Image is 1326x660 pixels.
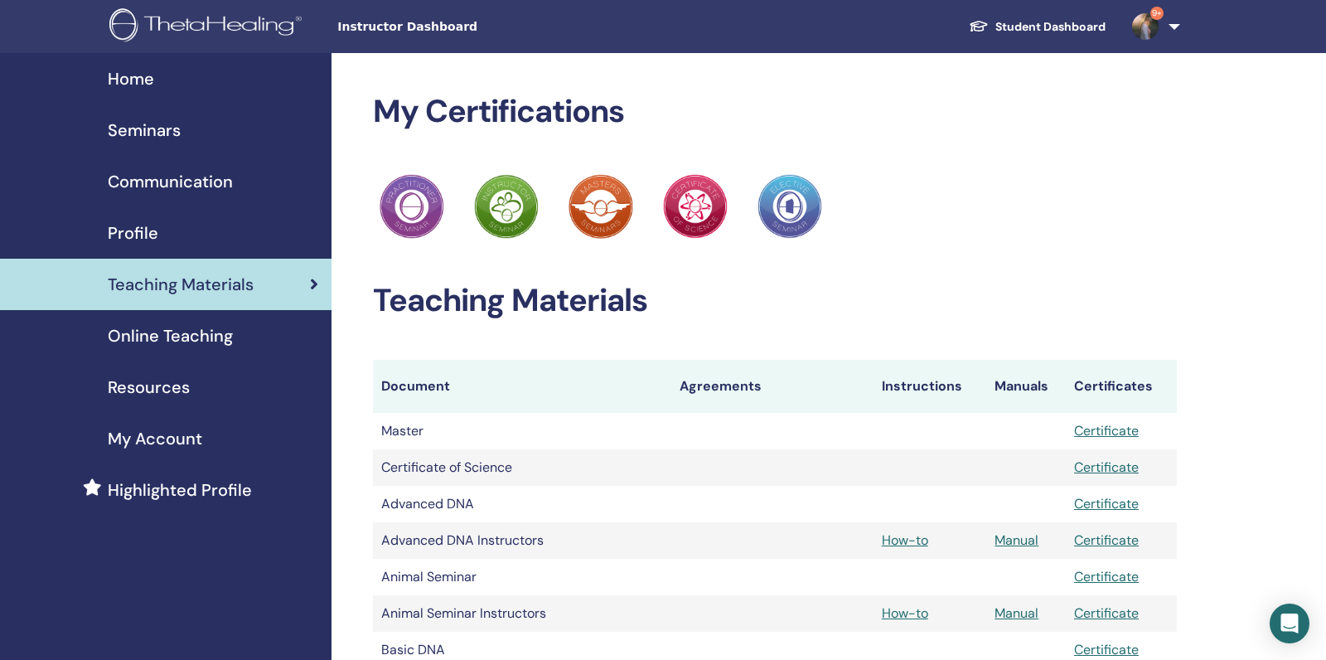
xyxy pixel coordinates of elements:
a: Manual [994,604,1038,622]
th: Agreements [671,360,874,413]
span: 9+ [1150,7,1164,20]
span: Online Teaching [108,323,233,348]
span: Instructor Dashboard [337,18,586,36]
img: graduation-cap-white.svg [969,19,989,33]
td: Animal Seminar [373,559,671,595]
img: Practitioner [663,174,728,239]
span: Teaching Materials [108,272,254,297]
td: Animal Seminar Instructors [373,595,671,632]
span: Profile [108,221,158,245]
a: Certificate [1074,604,1139,622]
a: Manual [994,531,1038,549]
td: Advanced DNA Instructors [373,522,671,559]
td: Advanced DNA [373,486,671,522]
img: logo.png [109,8,307,46]
td: Certificate of Science [373,449,671,486]
th: Manuals [986,360,1066,413]
td: Master [373,413,671,449]
h2: Teaching Materials [373,282,1177,320]
a: How-to [882,604,928,622]
th: Instructions [874,360,987,413]
img: default.jpg [1132,13,1159,40]
span: Home [108,66,154,91]
img: Practitioner [474,174,539,239]
a: Certificate [1074,422,1139,439]
a: Certificate [1074,641,1139,658]
span: Communication [108,169,233,194]
span: Seminars [108,118,181,143]
th: Document [373,360,671,413]
a: Certificate [1074,459,1139,476]
span: Resources [108,375,190,400]
a: How-to [882,531,928,549]
span: Highlighted Profile [108,478,252,502]
th: Certificates [1066,360,1177,413]
img: Practitioner [757,174,822,239]
div: Open Intercom Messenger [1270,604,1309,643]
img: Practitioner [380,174,444,239]
h2: My Certifications [373,93,1177,131]
span: My Account [108,426,202,451]
a: Certificate [1074,495,1139,512]
a: Certificate [1074,531,1139,549]
a: Certificate [1074,568,1139,585]
a: Student Dashboard [956,12,1119,42]
img: Practitioner [569,174,633,239]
